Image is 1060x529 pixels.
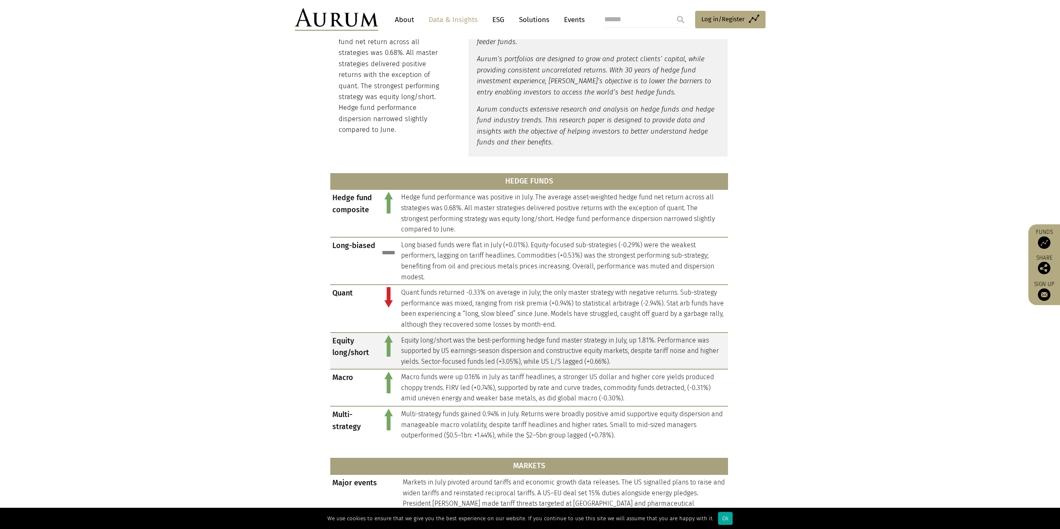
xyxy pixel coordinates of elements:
[330,406,378,443] td: Multi-strategy
[424,12,482,27] a: Data & Insights
[399,189,728,237] td: Hedge fund performance was positive in July. The average asset-weighted hedge fund net return acr...
[330,285,378,332] td: Quant
[477,5,718,46] em: Aurum is an investment management firm focused on selecting hedge funds and managing fund of hedg...
[330,369,378,406] td: Macro
[1038,288,1050,301] img: Sign up to our newsletter
[1038,262,1050,274] img: Share this post
[330,333,378,370] td: Equity long/short
[399,285,728,332] td: Quant funds returned -0.33% on average in July; the only master strategy with negative returns. S...
[391,12,418,27] a: About
[1033,281,1056,301] a: Sign up
[399,237,728,285] td: Long biased funds were flat in July (+0.01%). Equity-focused sub-strategies (-0.29%) were the wea...
[672,11,689,28] input: Submit
[330,189,378,237] td: Hedge fund composite
[718,512,733,525] div: Ok
[1033,255,1056,274] div: Share
[701,14,745,24] span: Log in/Register
[330,173,728,190] th: HEDGE FUNDS
[695,11,766,28] a: Log in/Register
[339,4,442,136] p: Hedge fund performance was positive in July. The average hedge fund net return across all strateg...
[399,369,728,406] td: Macro funds were up 0.16% in July as tariff headlines, a stronger US dollar and higher core yield...
[399,406,728,443] td: Multi-strategy funds gained 0.94% in July. Returns were broadly positive amid supportive equity d...
[1038,236,1050,249] img: Access Funds
[477,105,714,146] em: Aurum conducts extensive research and analysis on hedge funds and hedge fund industry trends. Thi...
[295,8,378,31] img: Aurum
[560,12,585,27] a: Events
[330,458,728,474] th: MARKETS
[399,333,728,370] td: Equity long/short was the best-performing hedge fund master strategy in July, up 1.81%. Performan...
[515,12,554,27] a: Solutions
[1033,228,1056,249] a: Funds
[488,12,509,27] a: ESG
[477,55,711,96] em: Aurum’s portfolios are designed to grow and protect clients’ capital, while providing consistent ...
[330,237,378,285] td: Long-biased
